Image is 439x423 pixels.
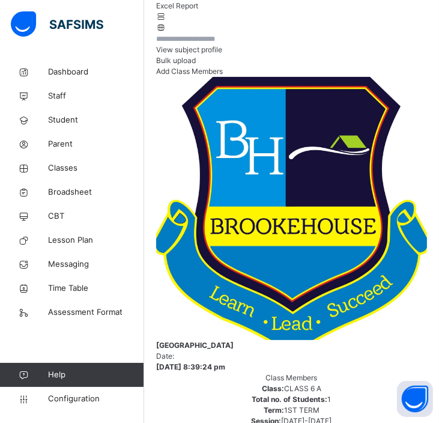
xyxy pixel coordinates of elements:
span: CBT [48,210,144,222]
span: [GEOGRAPHIC_DATA] [156,340,427,351]
span: 1ST TERM [284,406,319,415]
span: [DATE] 8:39:24 pm [156,362,427,373]
li: dropdown-list-item-null-1 [156,1,427,11]
span: Bulk upload [156,56,196,65]
span: Staff [48,90,144,102]
span: Total no. of Students: [252,395,328,404]
span: CLASS 6 A [284,384,321,393]
img: safsims [11,11,103,37]
span: Broadsheet [48,186,144,198]
span: Class: [262,384,284,393]
span: Add Class Members [156,67,223,76]
span: Parent [48,138,144,150]
span: Classes [48,162,144,174]
img: brookehouseschool.png [156,77,427,340]
span: Dashboard [48,66,144,78]
span: Date: [156,351,174,361]
span: Term: [264,406,284,415]
span: Messaging [48,258,144,270]
span: Help [48,369,144,381]
span: Class Members [266,373,318,382]
span: Student [48,114,144,126]
span: Time Table [48,282,144,294]
span: Assessment Format [48,306,144,318]
button: Open asap [397,381,433,417]
span: Lesson Plan [48,234,144,246]
span: Configuration [48,393,144,405]
span: 1 [328,395,332,404]
span: View subject profile [156,45,222,54]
